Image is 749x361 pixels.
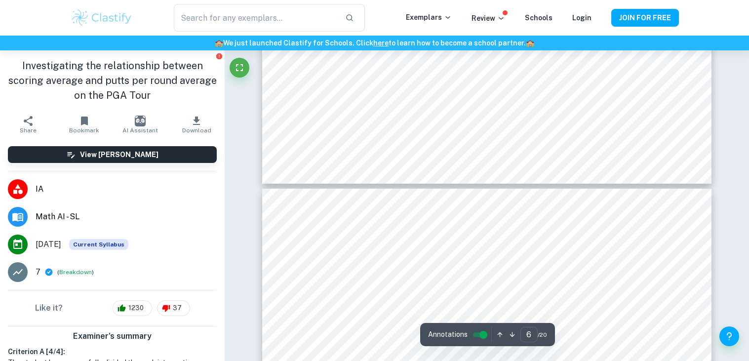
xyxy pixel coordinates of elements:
[215,39,223,47] span: 🏫
[428,329,468,340] span: Annotations
[36,266,40,278] p: 7
[157,300,190,316] div: 37
[123,303,149,313] span: 1230
[20,127,37,134] span: Share
[135,116,146,126] img: AI Assistant
[80,149,158,160] h6: View [PERSON_NAME]
[8,346,217,357] h6: Criterion A [ 4 / 4 ]:
[215,52,223,60] button: Report issue
[122,127,158,134] span: AI Assistant
[230,58,249,78] button: Fullscreen
[57,268,94,277] span: ( )
[538,330,547,339] span: / 20
[8,58,217,103] h1: Investigating the relationship between scoring average and putts per round average on the PGA Tour
[4,330,221,342] h6: Examiner's summary
[2,38,747,48] h6: We just launched Clastify for Schools. Click to learn how to become a school partner.
[71,8,133,28] img: Clastify logo
[69,239,128,250] span: Current Syllabus
[113,300,152,316] div: 1230
[406,12,452,23] p: Exemplars
[167,303,187,313] span: 37
[56,111,113,138] button: Bookmark
[36,239,61,250] span: [DATE]
[373,39,389,47] a: here
[526,39,534,47] span: 🏫
[59,268,92,277] button: Breakdown
[36,211,217,223] span: Math AI - SL
[69,127,99,134] span: Bookmark
[8,146,217,163] button: View [PERSON_NAME]
[36,183,217,195] span: IA
[525,14,552,22] a: Schools
[182,127,211,134] span: Download
[113,111,169,138] button: AI Assistant
[611,9,679,27] button: JOIN FOR FREE
[174,4,337,32] input: Search for any exemplars...
[572,14,591,22] a: Login
[69,239,128,250] div: This exemplar is based on the current syllabus. Feel free to refer to it for inspiration/ideas wh...
[168,111,225,138] button: Download
[35,302,63,314] h6: Like it?
[472,13,505,24] p: Review
[719,326,739,346] button: Help and Feedback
